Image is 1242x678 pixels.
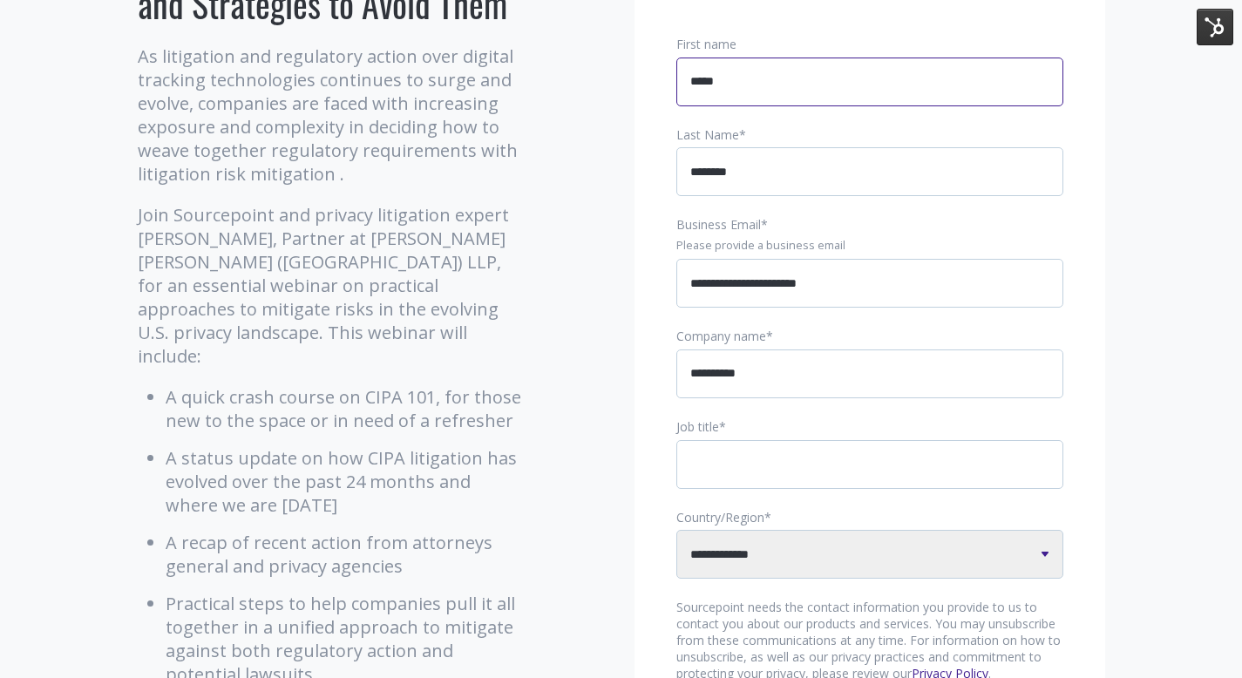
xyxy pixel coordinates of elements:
[166,385,526,432] li: A quick crash course on CIPA 101, for those new to the space or in need of a refresher
[166,446,526,517] li: A status update on how CIPA litigation has evolved over the past 24 months and where we are [DATE]
[676,509,764,525] span: Country/Region
[166,531,526,578] li: A recap of recent action from attorneys general and privacy agencies
[138,44,526,186] p: As litigation and regulatory action over digital tracking technologies continues to surge and evo...
[676,238,1063,254] legend: Please provide a business email
[676,216,761,233] span: Business Email
[676,328,766,344] span: Company name
[676,126,739,143] span: Last Name
[676,36,736,52] span: First name
[138,203,526,368] p: Join Sourcepoint and privacy litigation expert [PERSON_NAME], Partner at [PERSON_NAME] [PERSON_NA...
[676,418,719,435] span: Job title
[1197,9,1233,45] img: HubSpot Tools Menu Toggle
